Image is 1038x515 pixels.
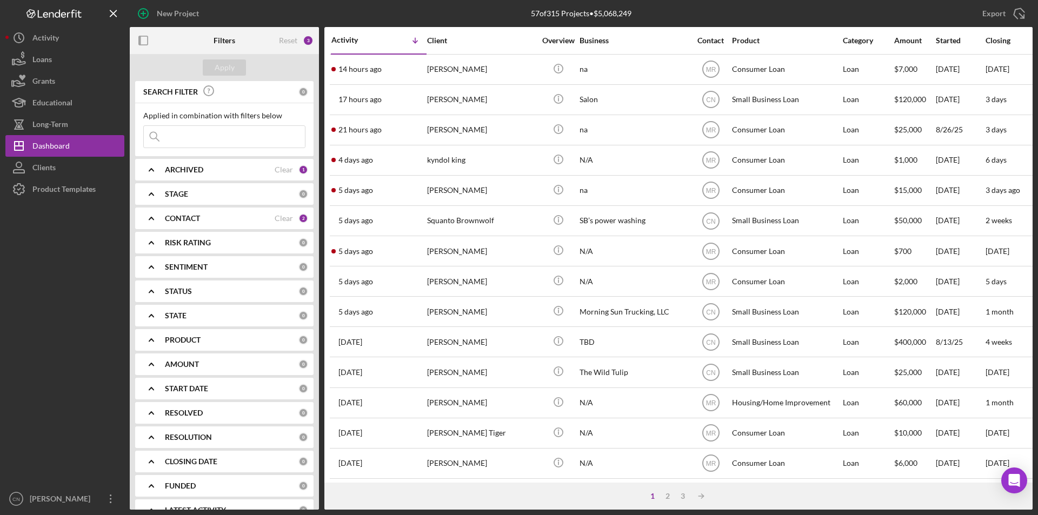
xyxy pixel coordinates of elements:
[732,55,840,84] div: Consumer Loan
[338,307,373,316] time: 2025-08-28 14:46
[936,449,984,478] div: [DATE]
[732,36,840,45] div: Product
[298,262,308,272] div: 0
[732,327,840,356] div: Small Business Loan
[143,88,198,96] b: SEARCH FILTER
[5,70,124,92] a: Grants
[32,113,68,138] div: Long-Term
[894,449,935,478] div: $6,000
[165,481,196,490] b: FUNDED
[215,59,235,76] div: Apply
[732,176,840,205] div: Consumer Loan
[331,36,379,44] div: Activity
[690,36,731,45] div: Contact
[986,398,1014,407] time: 1 month
[165,287,192,296] b: STATUS
[298,311,308,320] div: 0
[298,505,308,515] div: 0
[706,460,716,467] text: MR
[706,399,716,407] text: MR
[165,360,199,369] b: AMOUNT
[298,286,308,296] div: 0
[936,176,984,205] div: [DATE]
[275,214,293,223] div: Clear
[706,187,716,195] text: MR
[5,178,124,200] button: Product Templates
[427,116,535,144] div: [PERSON_NAME]
[732,146,840,175] div: Consumer Loan
[275,165,293,174] div: Clear
[1001,467,1027,493] div: Open Intercom Messenger
[580,146,688,175] div: N/A
[986,458,1009,467] time: [DATE]
[32,49,52,73] div: Loans
[338,429,362,437] time: 2025-08-22 17:30
[298,359,308,369] div: 0
[936,389,984,417] div: [DATE]
[580,116,688,144] div: na
[427,297,535,326] div: [PERSON_NAME]
[706,96,715,104] text: CN
[986,95,1007,104] time: 3 days
[580,358,688,386] div: The Wild Tulip
[338,459,362,467] time: 2025-08-22 14:31
[936,479,984,508] div: [DATE]
[580,206,688,235] div: SB’s power washing
[843,358,893,386] div: Loan
[538,36,578,45] div: Overview
[706,338,715,346] text: CN
[894,206,935,235] div: $50,000
[986,185,1020,195] time: 3 days ago
[843,479,893,508] div: Loan
[338,65,382,73] time: 2025-09-02 00:38
[972,3,1033,24] button: Export
[427,449,535,478] div: [PERSON_NAME]
[298,384,308,393] div: 0
[5,113,124,135] a: Long-Term
[157,3,199,24] div: New Project
[5,157,124,178] a: Clients
[298,165,308,175] div: 1
[843,327,893,356] div: Loan
[580,36,688,45] div: Business
[427,206,535,235] div: Squanto Brownwolf
[427,358,535,386] div: [PERSON_NAME]
[580,327,688,356] div: TBD
[5,92,124,113] button: Educational
[894,116,935,144] div: $25,000
[338,156,373,164] time: 2025-08-29 15:23
[843,146,893,175] div: Loan
[843,116,893,144] div: Loan
[843,206,893,235] div: Loan
[706,126,716,134] text: MR
[894,267,935,296] div: $2,000
[165,506,226,514] b: LATEST ACTIVITY
[706,248,716,255] text: MR
[32,178,96,203] div: Product Templates
[986,277,1007,286] time: 5 days
[986,337,1012,346] time: 4 weeks
[894,146,935,175] div: $1,000
[732,449,840,478] div: Consumer Loan
[298,432,308,442] div: 0
[427,237,535,265] div: [PERSON_NAME]
[894,297,935,326] div: $120,000
[843,449,893,478] div: Loan
[580,85,688,114] div: Salon
[843,36,893,45] div: Category
[843,55,893,84] div: Loan
[843,176,893,205] div: Loan
[986,64,1009,73] time: [DATE]
[165,214,200,223] b: CONTACT
[5,27,124,49] a: Activity
[427,419,535,447] div: [PERSON_NAME] Tiger
[843,389,893,417] div: Loan
[986,367,1009,377] time: [DATE]
[986,155,1007,164] time: 6 days
[427,479,535,508] div: [PERSON_NAME]
[27,488,97,512] div: [PERSON_NAME]
[986,125,1007,134] time: 3 days
[936,327,984,356] div: 8/13/25
[732,85,840,114] div: Small Business Loan
[338,398,362,407] time: 2025-08-22 18:02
